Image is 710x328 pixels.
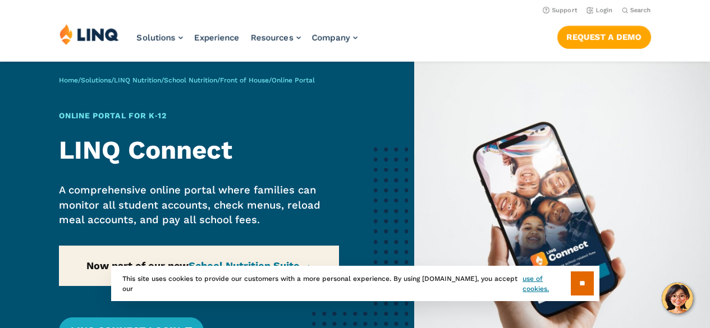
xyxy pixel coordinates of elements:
[251,33,301,43] a: Resources
[557,26,651,48] a: Request a Demo
[59,110,338,122] h1: Online Portal for K‑12
[59,135,232,165] strong: LINQ Connect
[272,76,315,84] span: Online Portal
[587,7,613,14] a: Login
[312,33,350,43] span: Company
[86,260,312,271] strong: Now part of our new
[630,7,651,14] span: Search
[137,33,176,43] span: Solutions
[59,76,315,84] span: / / / / /
[557,24,651,48] nav: Button Navigation
[220,76,269,84] a: Front of House
[59,76,78,84] a: Home
[523,274,570,294] a: use of cookies.
[164,76,217,84] a: School Nutrition
[662,283,693,314] button: Hello, have a question? Let’s chat.
[251,33,294,43] span: Resources
[59,24,119,45] img: LINQ | K‑12 Software
[194,33,240,43] a: Experience
[59,183,338,227] p: A comprehensive online portal where families can monitor all student accounts, check menus, reloa...
[622,6,651,15] button: Open Search Bar
[137,33,183,43] a: Solutions
[312,33,358,43] a: Company
[543,7,578,14] a: Support
[111,266,599,301] div: This site uses cookies to provide our customers with a more personal experience. By using [DOMAIN...
[137,24,358,61] nav: Primary Navigation
[81,76,111,84] a: Solutions
[114,76,161,84] a: LINQ Nutrition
